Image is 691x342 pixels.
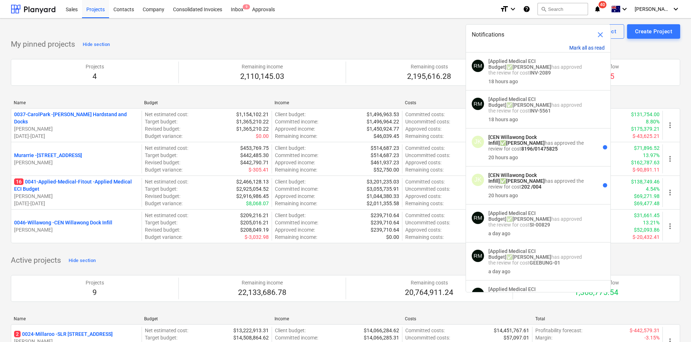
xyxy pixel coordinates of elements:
[405,159,441,166] p: Approved costs :
[145,185,177,193] p: Target budget :
[574,288,619,298] p: 1,368,775.54
[488,155,518,160] div: 20 hours ago
[537,3,588,15] button: Search
[405,185,450,193] p: Uncommitted costs :
[405,144,445,152] p: Committed costs :
[405,316,530,321] div: Costs
[513,102,551,108] strong: [PERSON_NAME]
[240,212,269,219] p: $209,216.21
[405,279,453,286] p: Remaining costs
[405,193,441,200] p: Approved costs :
[535,316,660,321] div: Total
[535,334,552,341] p: Margin :
[620,5,629,13] i: keyboard_arrow_down
[240,152,269,159] p: $442,485.30
[240,144,269,152] p: $453,769.75
[275,166,317,173] p: Remaining income :
[646,118,660,125] p: 8.80%
[474,63,482,69] span: RM
[367,178,399,185] p: $3,201,235.03
[488,79,518,84] div: 18 hours ago
[86,279,104,286] p: Projects
[145,132,182,140] p: Budget variance :
[275,185,318,193] p: Committed income :
[488,58,536,70] strong: [Applied Medical ECI Budget]
[632,132,660,140] p: $-43,625.21
[474,215,482,221] span: RM
[643,152,660,159] p: 13.97%
[256,132,269,140] p: $0.00
[367,125,399,132] p: $1,450,924.77
[631,111,660,118] p: $131,754.00
[488,96,536,108] strong: [Applied Medical ECI Budget]
[591,181,600,190] span: visibility
[275,226,315,233] p: Approved income :
[145,212,188,219] p: Net estimated cost :
[145,219,177,226] p: Target budget :
[249,166,269,173] p: $-305.41
[513,64,551,70] strong: [PERSON_NAME]
[144,100,269,105] div: Budget
[236,193,269,200] p: $2,916,986.45
[275,152,318,159] p: Committed income :
[405,233,444,241] p: Remaining costs :
[145,200,182,207] p: Budget variance :
[275,219,318,226] p: Committed income :
[530,260,560,266] strong: GEEBUNG-01
[474,253,482,259] span: RM
[488,134,537,146] strong: [CEN Willawong Dock Infill]
[275,212,306,219] p: Client budget :
[530,108,551,114] strong: INV-5561
[655,307,691,342] iframe: Chat Widget
[513,254,551,260] strong: [PERSON_NAME]
[145,226,180,233] p: Revised budget :
[521,146,558,152] strong: 8196/01475825
[11,39,75,50] p: My pinned projects
[591,219,600,228] span: visibility_off
[405,152,450,159] p: Uncommitted costs :
[275,193,315,200] p: Approved income :
[14,152,139,166] div: Murarrie -[STREET_ADDRESS][PERSON_NAME]
[145,125,180,132] p: Revised budget :
[233,327,269,334] p: $13,222,913.31
[631,125,660,132] p: $175,379.21
[405,212,445,219] p: Committed costs :
[472,60,484,72] div: Rowan MacDonald
[367,111,399,118] p: $1,496,963.53
[405,226,441,233] p: Approved costs :
[631,159,660,166] p: $162,787.63
[275,159,315,166] p: Approved income :
[14,330,113,338] p: 0024-Millaroo - SLR [STREET_ADDRESS]
[643,219,660,226] p: 13.21%
[145,334,177,341] p: Target budget :
[631,178,660,185] p: $138,749.46
[14,125,139,132] p: [PERSON_NAME]
[367,118,399,125] p: $1,496,964.22
[145,152,177,159] p: Target budget :
[14,178,23,185] span: 16
[635,27,672,36] div: Create Project
[14,200,139,207] p: [DATE] - [DATE]
[488,286,589,304] p: ✅ has approved the review for cost
[488,172,589,190] p: ✅ has approved the review for cost
[634,193,660,200] p: $69,271.98
[407,72,451,82] p: 2,195,616.28
[405,327,445,334] p: Committed costs :
[494,327,529,334] p: $14,451,767.61
[240,219,269,226] p: $205,016.21
[240,63,284,70] p: Remaining income
[275,233,317,241] p: Remaining income :
[371,219,399,226] p: $239,710.64
[405,219,450,226] p: Uncommitted costs :
[245,233,269,241] p: $-3,032.98
[371,212,399,219] p: $239,710.64
[569,45,605,51] button: Mark all as read
[488,117,518,122] div: 18 hours ago
[405,132,444,140] p: Remaining costs :
[86,72,104,82] p: 4
[472,212,484,224] div: Rowan MacDonald
[275,144,306,152] p: Client budget :
[371,144,399,152] p: $514,687.23
[405,288,453,298] p: 20,764,911.24
[472,250,484,262] div: Rowan MacDonald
